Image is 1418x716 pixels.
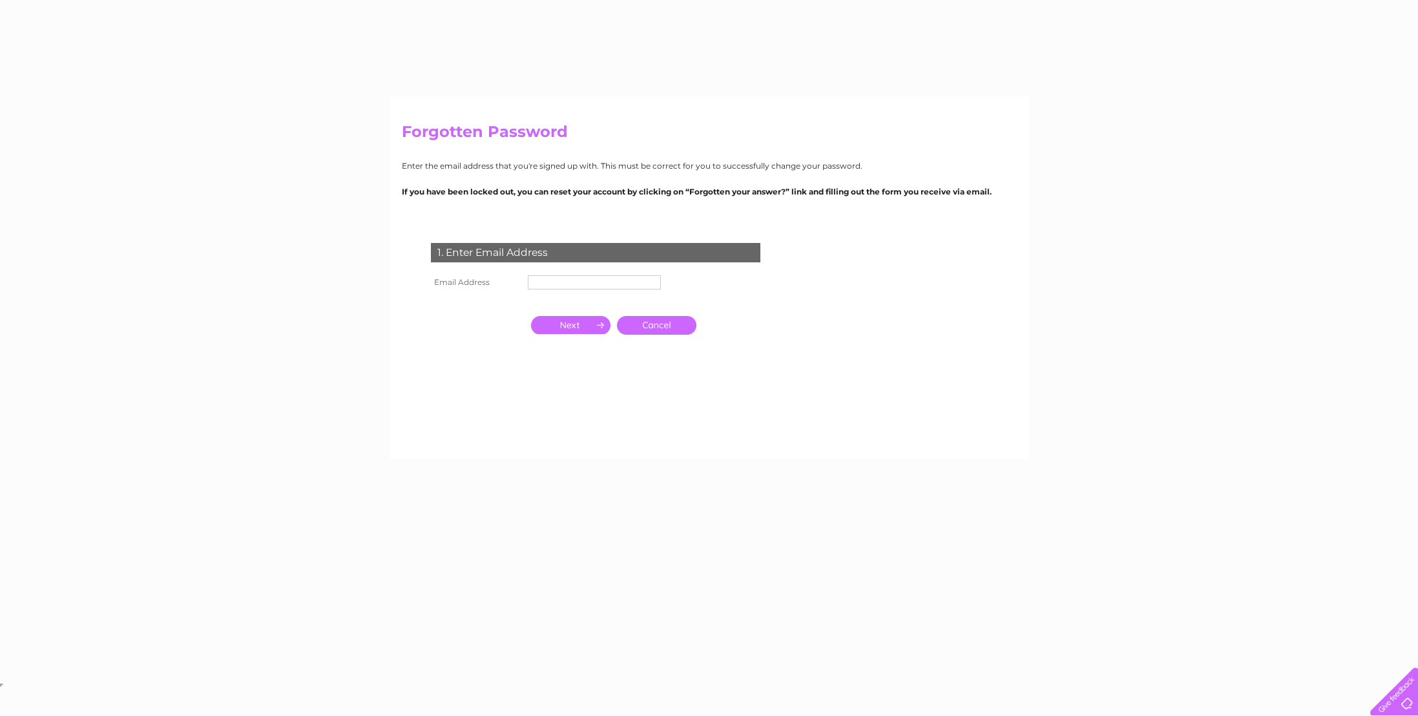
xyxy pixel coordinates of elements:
p: If you have been locked out, you can reset your account by clicking on “Forgotten your answer?” l... [402,185,1017,198]
p: Enter the email address that you're signed up with. This must be correct for you to successfully ... [402,160,1017,172]
th: Email Address [428,272,525,293]
a: Cancel [617,316,696,335]
h2: Forgotten Password [402,123,1017,147]
div: 1. Enter Email Address [431,243,760,262]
